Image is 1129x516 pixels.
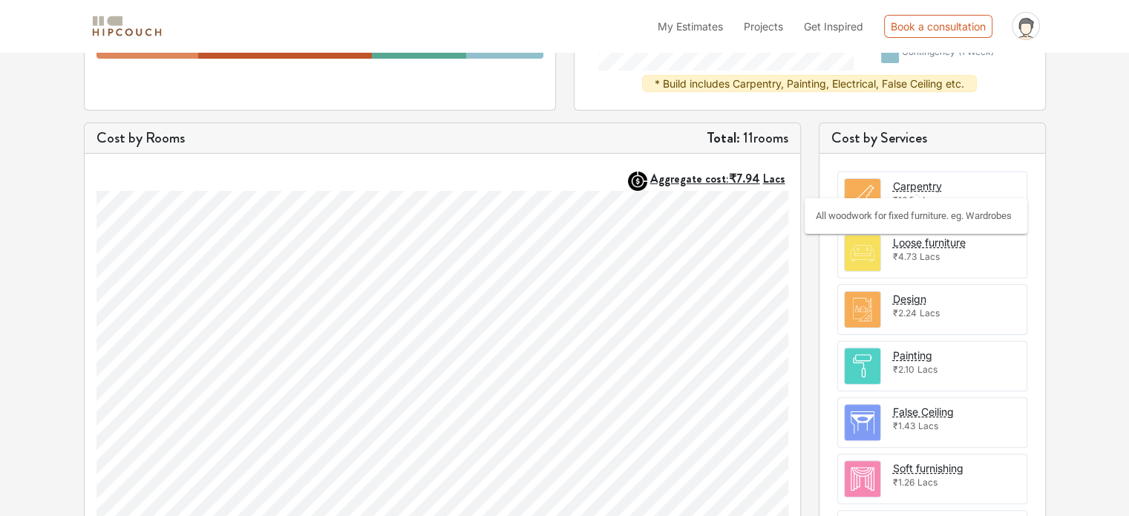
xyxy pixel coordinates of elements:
[893,307,917,319] span: ₹2.24
[884,15,992,38] div: Book a consultation
[707,127,740,148] strong: Total:
[893,178,942,194] button: Carpentry
[744,20,783,33] span: Projects
[816,209,1016,223] div: All woodwork for fixed furniture. eg. Wardrobes
[917,364,937,375] span: Lacs
[893,460,963,476] button: Soft furnishing
[845,405,880,440] img: room.svg
[831,129,1033,147] h5: Cost by Services
[845,348,880,384] img: room.svg
[918,420,938,431] span: Lacs
[958,46,994,57] span: ( 1 week )
[917,477,937,488] span: Lacs
[707,129,788,147] h5: 11 rooms
[920,251,940,262] span: Lacs
[845,235,880,271] img: room.svg
[893,251,917,262] span: ₹4.73
[893,291,926,307] button: Design
[650,172,788,186] button: Aggregate cost:₹7.94Lacs
[628,172,647,191] img: AggregateIcon
[90,10,164,43] span: logo-horizontal.svg
[804,20,863,33] span: Get Inspired
[845,461,880,497] img: room.svg
[902,45,994,63] div: contingency
[96,129,185,147] h5: Cost by Rooms
[658,20,723,33] span: My Estimates
[90,13,164,39] img: logo-horizontal.svg
[763,170,785,187] span: Lacs
[893,404,954,419] button: False Ceiling
[893,347,932,363] button: Painting
[920,307,940,319] span: Lacs
[845,292,880,327] img: room.svg
[642,75,977,92] div: * Build includes Carpentry, Painting, Electrical, False Ceiling etc.
[893,420,915,431] span: ₹1.43
[729,170,760,187] span: ₹7.94
[650,170,785,187] strong: Aggregate cost:
[893,477,914,488] span: ₹1.26
[893,364,914,375] span: ₹2.10
[845,179,880,215] img: room.svg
